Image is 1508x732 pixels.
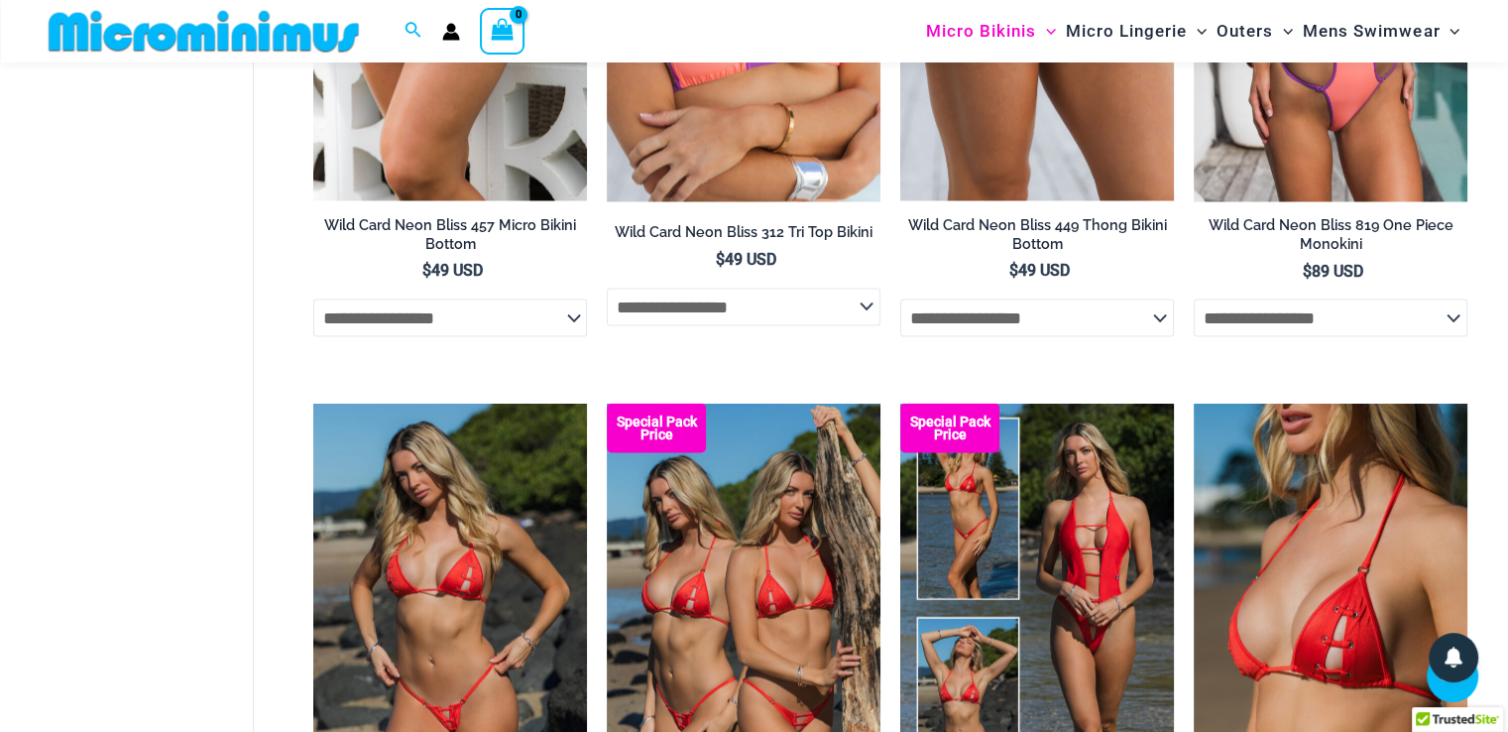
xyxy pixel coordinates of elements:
a: Micro LingerieMenu ToggleMenu Toggle [1061,6,1212,57]
a: Wild Card Neon Bliss 312 Tri Top Bikini [607,223,880,249]
h2: Wild Card Neon Bliss 819 One Piece Monokini [1194,216,1467,253]
span: Mens Swimwear [1303,6,1440,57]
img: MM SHOP LOGO FLAT [41,9,367,54]
a: Micro BikinisMenu ToggleMenu Toggle [921,6,1061,57]
bdi: 49 USD [716,250,776,269]
bdi: 89 USD [1303,262,1363,281]
a: Wild Card Neon Bliss 457 Micro Bikini Bottom [313,216,587,261]
span: Micro Lingerie [1066,6,1187,57]
span: Menu Toggle [1036,6,1056,57]
span: $ [1009,261,1018,280]
span: Micro Bikinis [926,6,1036,57]
bdi: 49 USD [422,261,483,280]
a: OutersMenu ToggleMenu Toggle [1212,6,1298,57]
span: $ [1303,262,1312,281]
span: Menu Toggle [1187,6,1207,57]
h2: Wild Card Neon Bliss 312 Tri Top Bikini [607,223,880,242]
h2: Wild Card Neon Bliss 457 Micro Bikini Bottom [313,216,587,253]
a: Mens SwimwearMenu ToggleMenu Toggle [1298,6,1464,57]
nav: Site Navigation [918,3,1468,60]
span: $ [422,261,431,280]
a: Account icon link [442,23,460,41]
a: Wild Card Neon Bliss 819 One Piece Monokini [1194,216,1467,261]
span: Menu Toggle [1273,6,1293,57]
a: Wild Card Neon Bliss 449 Thong Bikini Bottom [900,216,1174,261]
b: Special Pack Price [607,416,706,441]
span: Outers [1217,6,1273,57]
h2: Wild Card Neon Bliss 449 Thong Bikini Bottom [900,216,1174,253]
b: Special Pack Price [900,416,999,441]
bdi: 49 USD [1009,261,1070,280]
a: View Shopping Cart, empty [480,8,525,54]
span: $ [716,250,725,269]
span: Menu Toggle [1440,6,1459,57]
a: Search icon link [405,19,422,44]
